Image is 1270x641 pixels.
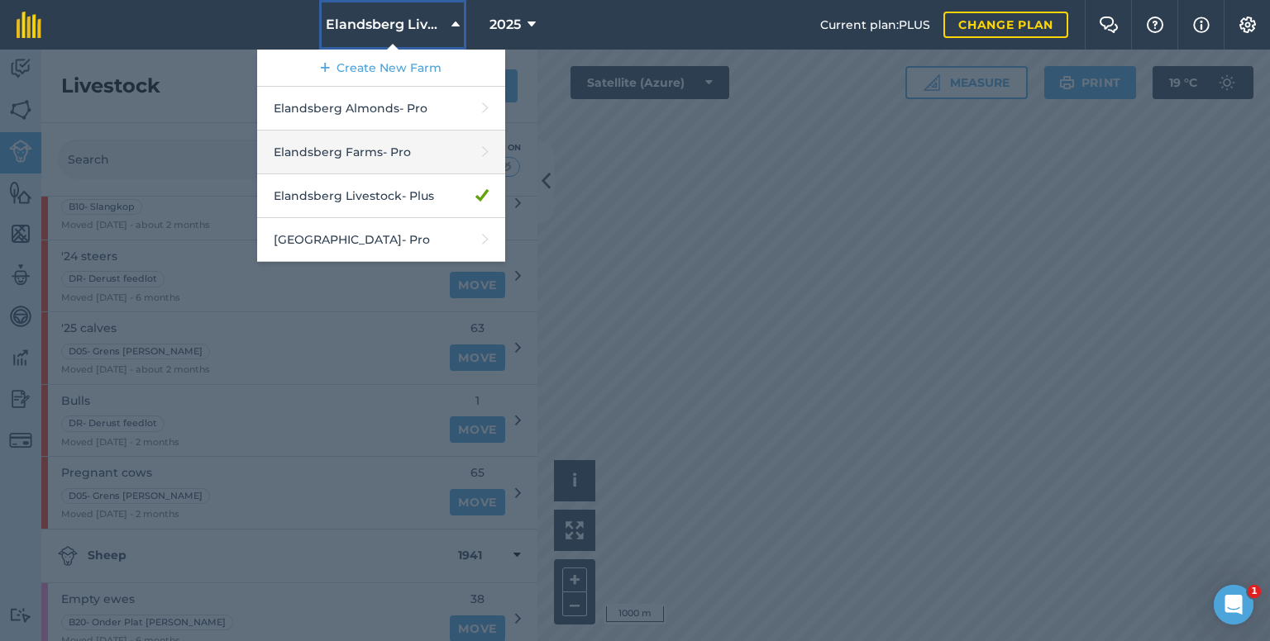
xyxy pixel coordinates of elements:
[820,16,930,34] span: Current plan : PLUS
[17,12,41,38] img: fieldmargin Logo
[257,131,505,174] a: Elandsberg Farms- Pro
[1214,585,1253,624] iframe: Intercom live chat
[257,50,505,87] a: Create New Farm
[257,174,505,218] a: Elandsberg Livestock- Plus
[943,12,1068,38] a: Change plan
[489,15,521,35] span: 2025
[1193,15,1210,35] img: svg+xml;base64,PHN2ZyB4bWxucz0iaHR0cDovL3d3dy53My5vcmcvMjAwMC9zdmciIHdpZHRoPSIxNyIgaGVpZ2h0PSIxNy...
[1099,17,1119,33] img: Two speech bubbles overlapping with the left bubble in the forefront
[326,15,445,35] span: Elandsberg Livestock
[1145,17,1165,33] img: A question mark icon
[257,218,505,262] a: [GEOGRAPHIC_DATA]- Pro
[1238,17,1258,33] img: A cog icon
[1248,585,1261,598] span: 1
[257,87,505,131] a: Elandsberg Almonds- Pro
